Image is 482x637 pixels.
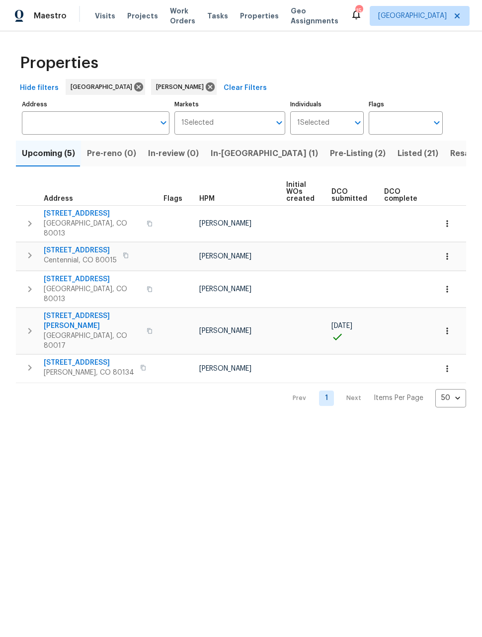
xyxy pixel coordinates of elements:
[20,82,59,94] span: Hide filters
[384,188,417,202] span: DCO complete
[181,119,214,127] span: 1 Selected
[44,209,141,219] span: [STREET_ADDRESS]
[435,385,466,411] div: 50
[44,255,117,265] span: Centennial, CO 80015
[44,358,134,368] span: [STREET_ADDRESS]
[44,245,117,255] span: [STREET_ADDRESS]
[369,101,443,107] label: Flags
[199,195,215,202] span: HPM
[374,393,423,403] p: Items Per Page
[319,391,334,406] a: Goto page 1
[286,181,315,202] span: Initial WOs created
[156,82,208,92] span: [PERSON_NAME]
[44,368,134,378] span: [PERSON_NAME], CO 80134
[151,79,217,95] div: [PERSON_NAME]
[148,147,199,160] span: In-review (0)
[95,11,115,21] span: Visits
[240,11,279,21] span: Properties
[44,331,141,351] span: [GEOGRAPHIC_DATA], CO 80017
[44,274,141,284] span: [STREET_ADDRESS]
[22,147,75,160] span: Upcoming (5)
[199,365,251,372] span: [PERSON_NAME]
[290,101,364,107] label: Individuals
[87,147,136,160] span: Pre-reno (0)
[163,195,182,202] span: Flags
[44,311,141,331] span: [STREET_ADDRESS][PERSON_NAME]
[44,219,141,239] span: [GEOGRAPHIC_DATA], CO 80013
[66,79,145,95] div: [GEOGRAPHIC_DATA]
[207,12,228,19] span: Tasks
[22,101,169,107] label: Address
[398,147,438,160] span: Listed (21)
[20,58,98,68] span: Properties
[71,82,136,92] span: [GEOGRAPHIC_DATA]
[224,82,267,94] span: Clear Filters
[34,11,67,21] span: Maestro
[220,79,271,97] button: Clear Filters
[16,79,63,97] button: Hide filters
[170,6,195,26] span: Work Orders
[199,286,251,293] span: [PERSON_NAME]
[351,116,365,130] button: Open
[174,101,285,107] label: Markets
[272,116,286,130] button: Open
[211,147,318,160] span: In-[GEOGRAPHIC_DATA] (1)
[44,195,73,202] span: Address
[199,220,251,227] span: [PERSON_NAME]
[199,253,251,260] span: [PERSON_NAME]
[127,11,158,21] span: Projects
[330,147,386,160] span: Pre-Listing (2)
[291,6,338,26] span: Geo Assignments
[430,116,444,130] button: Open
[157,116,170,130] button: Open
[378,11,447,21] span: [GEOGRAPHIC_DATA]
[331,188,367,202] span: DCO submitted
[355,6,362,16] div: 15
[331,322,352,329] span: [DATE]
[283,389,466,407] nav: Pagination Navigation
[297,119,329,127] span: 1 Selected
[44,284,141,304] span: [GEOGRAPHIC_DATA], CO 80013
[199,327,251,334] span: [PERSON_NAME]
